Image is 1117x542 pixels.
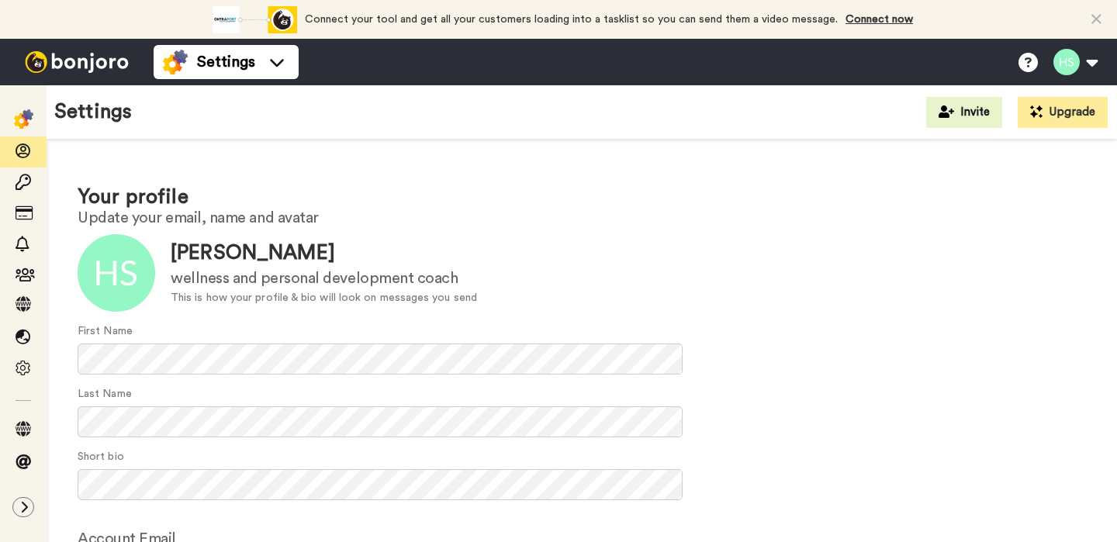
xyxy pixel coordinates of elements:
img: settings-colored.svg [14,109,33,129]
h1: Settings [54,101,132,123]
span: Settings [197,51,255,73]
div: wellness and personal development coach [171,268,477,290]
h2: Update your email, name and avatar [78,209,1086,226]
label: Last Name [78,386,132,402]
img: settings-colored.svg [163,50,188,74]
img: bj-logo-header-white.svg [19,51,135,73]
label: First Name [78,323,133,340]
div: [PERSON_NAME] [171,239,477,268]
a: Connect now [846,14,913,25]
span: Connect your tool and get all your customers loading into a tasklist so you can send them a video... [305,14,838,25]
label: Short bio [78,449,124,465]
div: animation [212,6,297,33]
div: This is how your profile & bio will look on messages you send [171,290,477,306]
h1: Your profile [78,186,1086,209]
button: Upgrade [1018,97,1108,128]
button: Invite [926,97,1002,128]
